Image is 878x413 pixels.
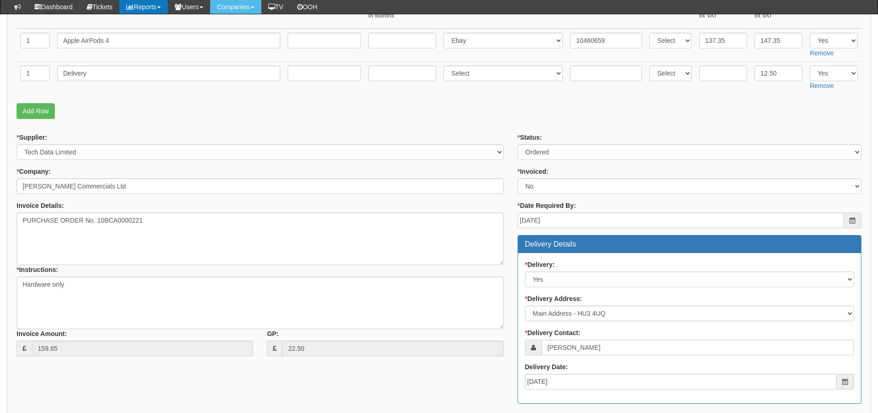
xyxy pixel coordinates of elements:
label: Delivery Address: [525,294,582,303]
label: Date Required By: [518,201,576,210]
textarea: Hardware only [17,277,504,329]
label: Company: [17,167,51,176]
a: Add Row [17,103,55,119]
textarea: PURCHASE ORDER No. 10BCA0000221 [17,212,504,265]
label: Supplier: [17,133,47,142]
label: Status: [518,133,542,142]
small: ex VAT [699,12,747,20]
a: Remove [810,82,834,89]
h3: Delivery Details [525,240,854,248]
label: Delivery Date: [525,362,568,372]
label: Delivery Contact: [525,328,581,337]
small: ex VAT [754,12,802,20]
label: GP: [267,329,278,338]
a: Remove [810,49,834,57]
label: Invoice Details: [17,201,64,210]
label: Instructions: [17,265,58,274]
label: Invoiced: [518,167,548,176]
label: Delivery: [525,260,555,269]
label: Invoice Amount: [17,329,67,338]
small: In Months [368,12,436,20]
